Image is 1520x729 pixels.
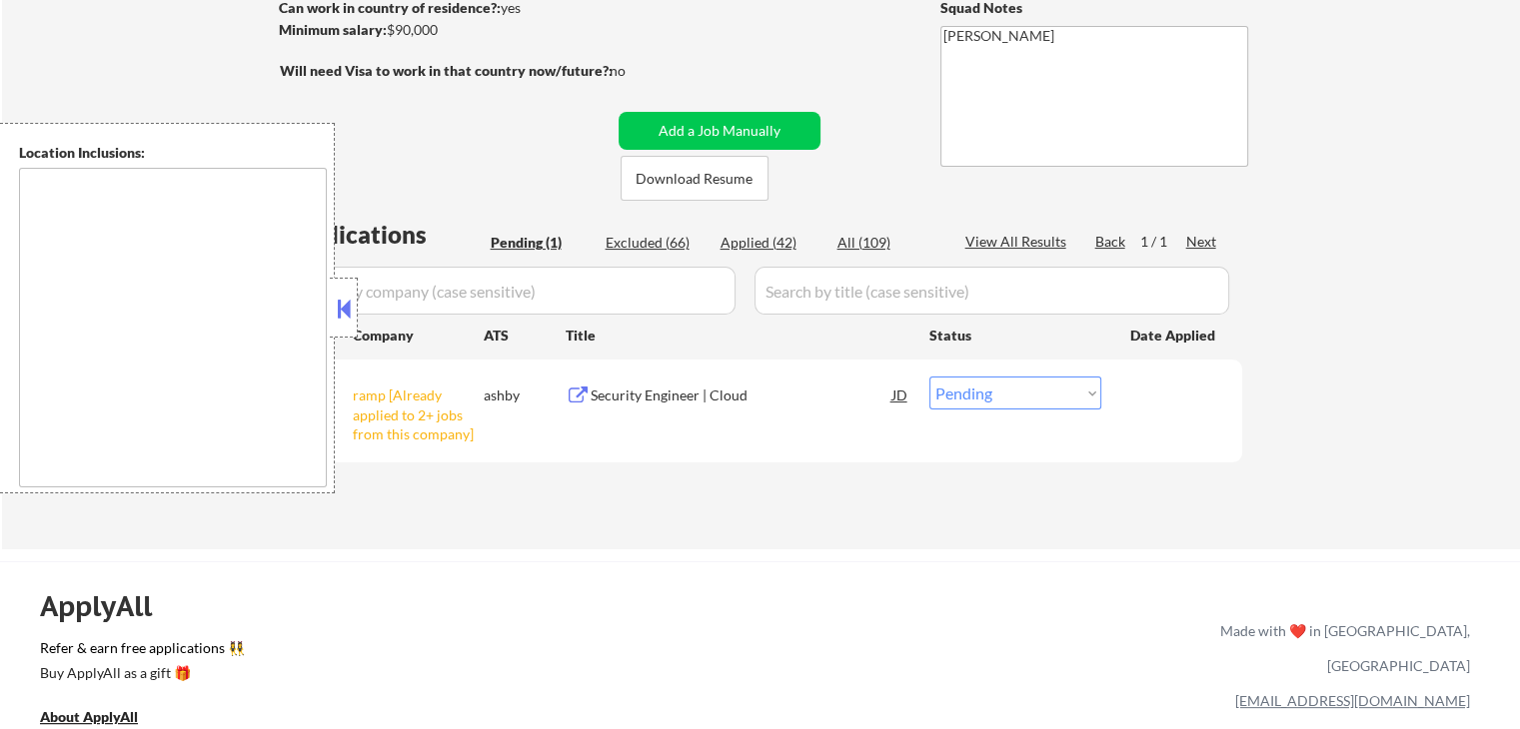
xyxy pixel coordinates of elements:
[491,233,591,253] div: Pending (1)
[1186,232,1218,252] div: Next
[1235,692,1470,709] a: [EMAIL_ADDRESS][DOMAIN_NAME]
[484,326,566,346] div: ATS
[621,156,768,201] button: Download Resume
[755,267,1229,315] input: Search by title (case sensitive)
[965,232,1072,252] div: View All Results
[1212,613,1470,683] div: Made with ❤️ in [GEOGRAPHIC_DATA], [GEOGRAPHIC_DATA]
[890,376,910,412] div: JD
[279,20,612,40] div: $90,000
[1140,232,1186,252] div: 1 / 1
[484,385,566,405] div: ashby
[40,641,802,662] a: Refer & earn free applications 👯‍♀️
[280,62,613,79] strong: Will need Visa to work in that country now/future?:
[40,708,138,725] u: About ApplyAll
[591,385,892,405] div: Security Engineer | Cloud
[837,233,937,253] div: All (109)
[606,233,706,253] div: Excluded (66)
[40,666,240,680] div: Buy ApplyAll as a gift 🎁
[721,233,820,253] div: Applied (42)
[610,61,667,81] div: no
[286,223,484,247] div: Applications
[1095,232,1127,252] div: Back
[353,326,484,346] div: Company
[929,317,1101,353] div: Status
[353,385,484,444] div: ramp [Already applied to 2+ jobs from this company]
[40,662,240,687] a: Buy ApplyAll as a gift 🎁
[1130,326,1218,346] div: Date Applied
[286,267,736,315] input: Search by company (case sensitive)
[566,326,910,346] div: Title
[19,143,327,163] div: Location Inclusions:
[40,589,175,623] div: ApplyAll
[619,112,820,150] button: Add a Job Manually
[279,21,387,38] strong: Minimum salary:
